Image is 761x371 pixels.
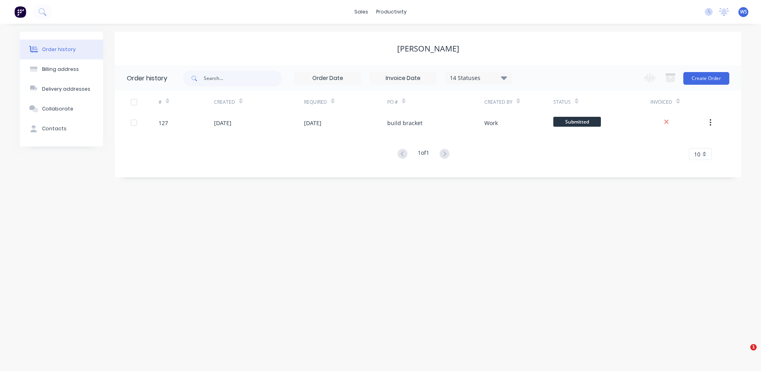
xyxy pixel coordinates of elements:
[650,91,706,113] div: Invoiced
[42,105,73,112] div: Collaborate
[214,99,235,106] div: Created
[214,119,231,127] div: [DATE]
[159,119,168,127] div: 127
[304,119,321,127] div: [DATE]
[750,344,757,350] span: 1
[650,99,672,106] div: Invoiced
[42,86,90,93] div: Delivery addresses
[418,148,429,160] div: 1 of 1
[387,119,423,127] div: build bracket
[304,99,327,106] div: Required
[14,6,26,18] img: Factory
[20,59,103,79] button: Billing address
[484,99,512,106] div: Created By
[204,70,282,86] input: Search...
[694,150,700,158] span: 10
[294,72,361,84] input: Order Date
[20,99,103,119] button: Collaborate
[397,44,459,53] div: [PERSON_NAME]
[372,6,411,18] div: productivity
[683,72,729,85] button: Create Order
[387,99,398,106] div: PO #
[553,99,571,106] div: Status
[350,6,372,18] div: sales
[304,91,387,113] div: Required
[553,91,650,113] div: Status
[214,91,304,113] div: Created
[734,344,753,363] iframe: Intercom live chat
[387,91,484,113] div: PO #
[740,8,747,15] span: WS
[159,91,214,113] div: #
[553,117,601,127] span: Submitted
[370,72,436,84] input: Invoice Date
[42,66,79,73] div: Billing address
[159,99,162,106] div: #
[484,91,554,113] div: Created By
[127,74,167,83] div: Order history
[20,40,103,59] button: Order history
[42,46,76,53] div: Order history
[20,79,103,99] button: Delivery addresses
[445,74,512,82] div: 14 Statuses
[42,125,67,132] div: Contacts
[20,119,103,139] button: Contacts
[484,119,498,127] div: Work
